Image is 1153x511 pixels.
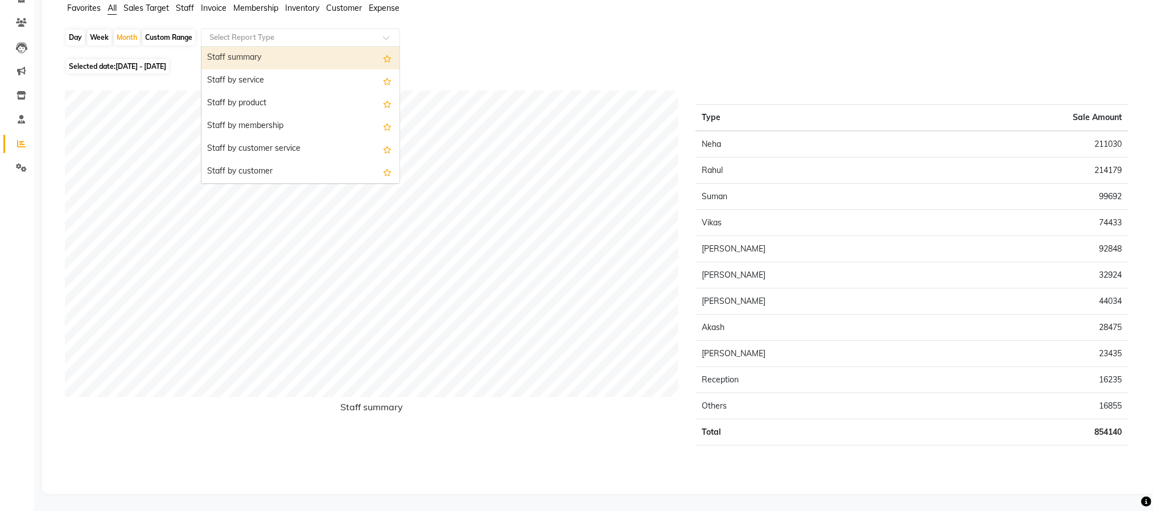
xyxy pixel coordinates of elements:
[201,46,400,184] ng-dropdown-panel: Options list
[108,3,117,13] span: All
[935,184,1129,210] td: 99692
[935,236,1129,262] td: 92848
[935,393,1129,419] td: 16855
[201,3,227,13] span: Invoice
[695,262,935,289] td: [PERSON_NAME]
[285,3,319,13] span: Inventory
[201,47,400,69] div: Staff summary
[695,367,935,393] td: Reception
[383,165,392,179] span: Add this report to Favorites List
[142,30,195,46] div: Custom Range
[695,315,935,341] td: Akash
[66,30,85,46] div: Day
[383,142,392,156] span: Add this report to Favorites List
[383,74,392,88] span: Add this report to Favorites List
[935,289,1129,315] td: 44034
[201,92,400,115] div: Staff by product
[935,367,1129,393] td: 16235
[935,131,1129,158] td: 211030
[383,119,392,133] span: Add this report to Favorites List
[67,3,101,13] span: Favorites
[201,138,400,160] div: Staff by customer service
[695,289,935,315] td: [PERSON_NAME]
[695,393,935,419] td: Others
[201,69,400,92] div: Staff by service
[123,3,169,13] span: Sales Target
[116,62,166,71] span: [DATE] - [DATE]
[935,158,1129,184] td: 214179
[176,3,194,13] span: Staff
[935,419,1129,446] td: 854140
[383,97,392,110] span: Add this report to Favorites List
[326,3,362,13] span: Customer
[695,184,935,210] td: Suman
[695,419,935,446] td: Total
[935,341,1129,367] td: 23435
[695,158,935,184] td: Rahul
[695,341,935,367] td: [PERSON_NAME]
[935,315,1129,341] td: 28475
[695,210,935,236] td: Vikas
[383,51,392,65] span: Add this report to Favorites List
[695,236,935,262] td: [PERSON_NAME]
[935,262,1129,289] td: 32924
[114,30,140,46] div: Month
[65,402,678,417] h6: Staff summary
[935,210,1129,236] td: 74433
[695,131,935,158] td: Neha
[695,105,935,131] th: Type
[369,3,400,13] span: Expense
[935,105,1129,131] th: Sale Amount
[66,59,169,73] span: Selected date:
[201,160,400,183] div: Staff by customer
[201,115,400,138] div: Staff by membership
[233,3,278,13] span: Membership
[87,30,112,46] div: Week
